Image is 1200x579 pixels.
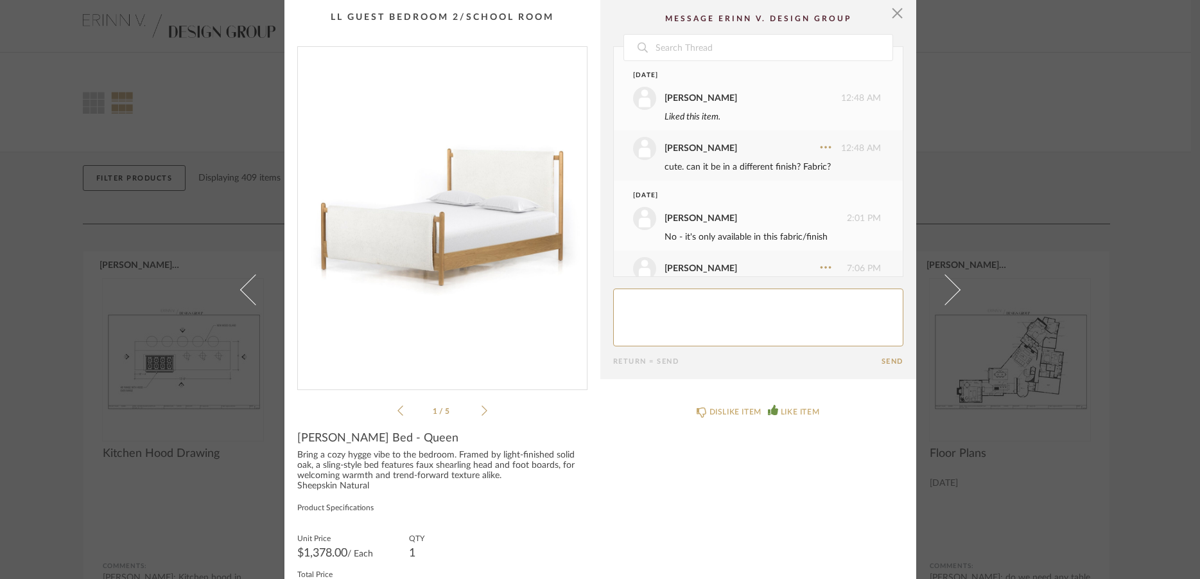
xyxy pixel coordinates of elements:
span: [PERSON_NAME] Bed - Queen [297,431,458,445]
button: Send [882,357,903,366]
span: $1,378.00 [297,548,347,559]
div: DISLIKE ITEM [709,405,761,418]
div: LIKE ITEM [781,405,819,418]
input: Search Thread [654,35,892,60]
label: Product Specifications [297,502,587,512]
div: Return = Send [613,357,882,366]
div: 12:48 AM [633,137,881,160]
label: QTY [409,533,424,543]
label: Total Price [297,569,367,579]
div: 12:48 AM [633,87,881,110]
div: [PERSON_NAME] [665,141,737,156]
div: 1 [409,548,424,558]
div: 0 [298,47,587,379]
div: [PERSON_NAME] [665,91,737,105]
div: [DATE] [633,71,857,80]
div: Bring a cozy hygge vibe to the bedroom. Framed by light-finished solid oak, a sling-style bed fea... [297,450,587,492]
div: Liked this item. [665,110,881,124]
div: [PERSON_NAME] [665,211,737,226]
span: 1 [433,407,439,415]
div: 2:01 PM [633,207,881,230]
label: Unit Price [297,533,373,543]
span: 5 [445,407,451,415]
div: cute. can it be in a different finish? Fabric? [665,160,881,174]
div: [PERSON_NAME] [665,262,737,276]
div: No - it's only available in this fabric/finish [665,230,881,244]
div: [DATE] [633,191,857,200]
div: 7:06 PM [633,257,881,280]
span: / Each [347,549,373,558]
span: / [439,407,445,415]
img: 2236c891-8f6c-47c1-963b-4becd9fe8b30_1000x1000.jpg [298,47,587,379]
